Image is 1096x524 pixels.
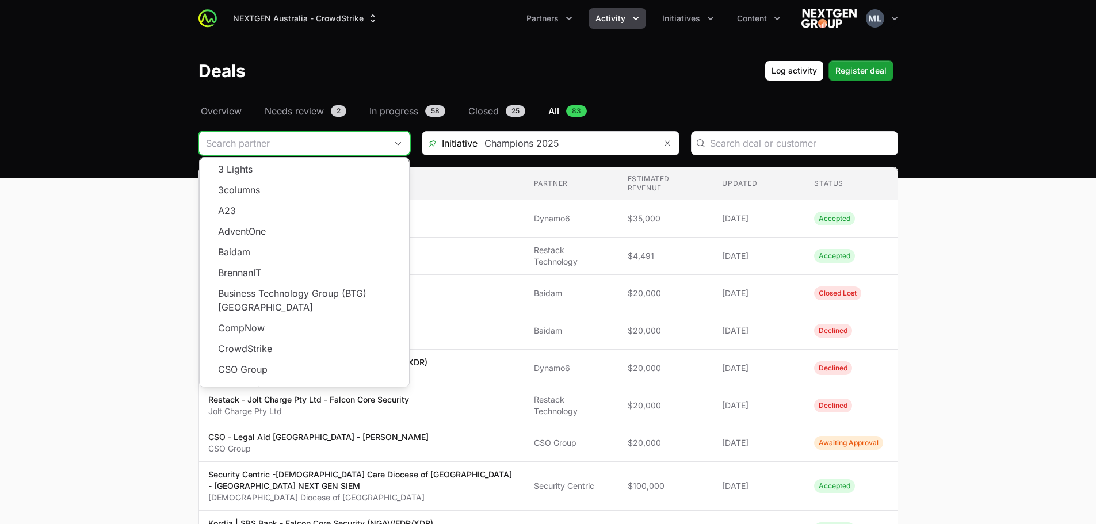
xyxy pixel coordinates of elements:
[866,9,884,28] img: Mustafa Larki
[662,13,700,24] span: Initiatives
[208,406,409,417] p: Jolt Charge Pty Ltd
[478,132,656,155] input: Search initiatives
[628,437,704,449] span: $20,000
[730,8,788,29] div: Content menu
[628,250,704,262] span: $4,491
[201,104,242,118] span: Overview
[835,64,887,78] span: Register deal
[628,362,704,374] span: $20,000
[534,288,609,299] span: Baidam
[534,325,609,336] span: Baidam
[208,492,515,503] p: [DEMOGRAPHIC_DATA] Diocese of [GEOGRAPHIC_DATA]
[722,250,796,262] span: [DATE]
[546,104,589,118] a: All83
[737,13,767,24] span: Content
[628,400,704,411] span: $20,000
[208,431,429,443] p: CSO - Legal Aid [GEOGRAPHIC_DATA] - [PERSON_NAME]
[805,167,897,200] th: Status
[655,8,721,29] button: Initiatives
[722,213,796,224] span: [DATE]
[722,400,796,411] span: [DATE]
[722,325,796,336] span: [DATE]
[526,13,559,24] span: Partners
[265,104,324,118] span: Needs review
[730,8,788,29] button: Content
[198,60,246,81] h1: Deals
[534,362,609,374] span: Dynamo6
[198,104,244,118] a: Overview
[534,480,609,492] span: Security Centric
[534,213,609,224] span: Dynamo6
[208,469,515,492] p: Security Centric -[DEMOGRAPHIC_DATA] Care Diocese of [GEOGRAPHIC_DATA] - [GEOGRAPHIC_DATA] NEXT G...
[713,167,805,200] th: Updated
[618,167,713,200] th: Estimated revenue
[369,104,418,118] span: In progress
[828,60,893,81] button: Register deal
[655,8,721,29] div: Initiatives menu
[506,105,525,117] span: 25
[367,104,448,118] a: In progress58
[765,60,824,81] button: Log activity
[628,325,704,336] span: $20,000
[198,104,898,118] nav: Deals navigation
[198,9,217,28] img: ActivitySource
[217,8,788,29] div: Main navigation
[566,105,587,117] span: 83
[226,8,385,29] button: NEXTGEN Australia - CrowdStrike
[262,104,349,118] a: Needs review2
[595,13,625,24] span: Activity
[801,7,857,30] img: NEXTGEN Australia
[468,104,499,118] span: Closed
[722,362,796,374] span: [DATE]
[387,132,410,155] div: Close
[208,443,429,454] p: CSO Group
[425,105,445,117] span: 58
[226,8,385,29] div: Supplier switch menu
[534,244,609,267] span: Restack Technology
[525,167,618,200] th: Partner
[589,8,646,29] button: Activity
[534,394,609,417] span: Restack Technology
[628,288,704,299] span: $20,000
[208,394,409,406] p: Restack - Jolt Charge Pty Ltd - Falcon Core Security
[466,104,528,118] a: Closed25
[589,8,646,29] div: Activity menu
[199,132,387,155] input: Search partner
[772,64,817,78] span: Log activity
[331,105,346,117] span: 2
[520,8,579,29] div: Partners menu
[628,213,704,224] span: $35,000
[628,480,704,492] span: $100,000
[520,8,579,29] button: Partners
[765,60,893,81] div: Primary actions
[534,437,609,449] span: CSO Group
[548,104,559,118] span: All
[722,288,796,299] span: [DATE]
[656,132,679,155] button: Remove
[722,437,796,449] span: [DATE]
[710,136,891,150] input: Search deal or customer
[722,480,796,492] span: [DATE]
[422,136,478,150] span: Initiative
